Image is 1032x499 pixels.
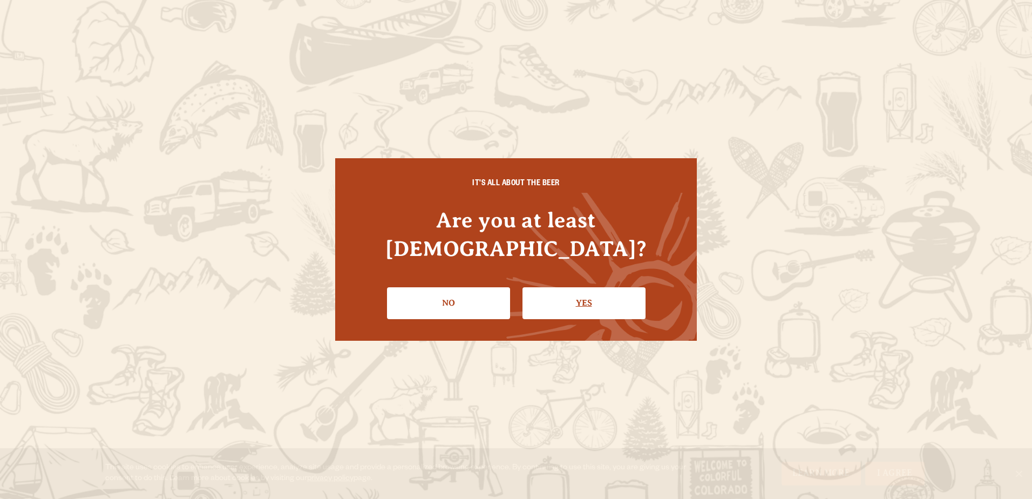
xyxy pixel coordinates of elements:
a: Learn More [782,462,861,485]
a: privacy policy [307,475,354,483]
span: No [1013,468,1024,479]
a: Confirm I'm 21 or older [522,287,646,319]
h4: Are you at least [DEMOGRAPHIC_DATA]? [357,206,675,263]
div: This site uses cookies to enhance user experience, analyze site usage and provide a personalized ... [105,463,692,484]
h6: IT'S ALL ABOUT THE BEER [357,180,675,190]
a: I Agree [865,462,925,485]
a: No [387,287,510,319]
